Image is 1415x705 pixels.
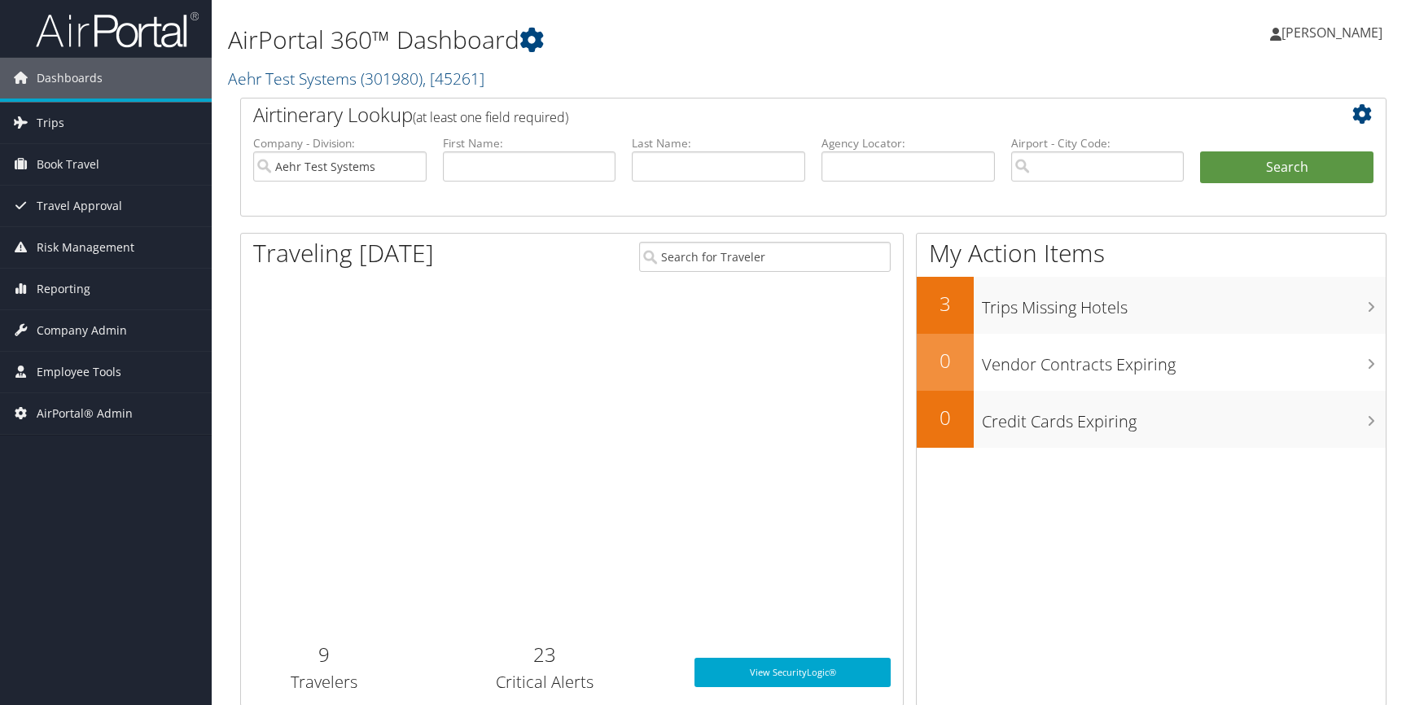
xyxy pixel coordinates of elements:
span: Employee Tools [37,352,121,392]
label: Company - Division: [253,135,427,151]
label: Agency Locator: [821,135,995,151]
a: View SecurityLogic® [694,658,891,687]
img: airportal-logo.png [36,11,199,49]
h3: Trips Missing Hotels [982,288,1386,319]
a: [PERSON_NAME] [1270,8,1399,57]
a: Aehr Test Systems [228,68,484,90]
h1: AirPortal 360™ Dashboard [228,23,1009,57]
span: Risk Management [37,227,134,268]
label: Last Name: [632,135,805,151]
a: 3Trips Missing Hotels [917,277,1386,334]
span: Dashboards [37,58,103,99]
h2: Airtinerary Lookup [253,101,1278,129]
input: Search for Traveler [639,242,891,272]
span: (at least one field required) [413,108,568,126]
button: Search [1200,151,1373,184]
span: Company Admin [37,310,127,351]
h3: Credit Cards Expiring [982,402,1386,433]
h3: Travelers [253,671,394,694]
h1: Traveling [DATE] [253,236,434,270]
span: Reporting [37,269,90,309]
a: 0Vendor Contracts Expiring [917,334,1386,391]
h1: My Action Items [917,236,1386,270]
span: Trips [37,103,64,143]
h3: Critical Alerts [418,671,670,694]
h2: 23 [418,641,670,668]
h2: 0 [917,347,974,374]
h2: 3 [917,290,974,317]
label: Airport - City Code: [1011,135,1185,151]
span: , [ 45261 ] [423,68,484,90]
h2: 9 [253,641,394,668]
label: First Name: [443,135,616,151]
span: AirPortal® Admin [37,393,133,434]
span: Travel Approval [37,186,122,226]
span: ( 301980 ) [361,68,423,90]
h2: 0 [917,404,974,431]
span: Book Travel [37,144,99,185]
h3: Vendor Contracts Expiring [982,345,1386,376]
span: [PERSON_NAME] [1281,24,1382,42]
a: 0Credit Cards Expiring [917,391,1386,448]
